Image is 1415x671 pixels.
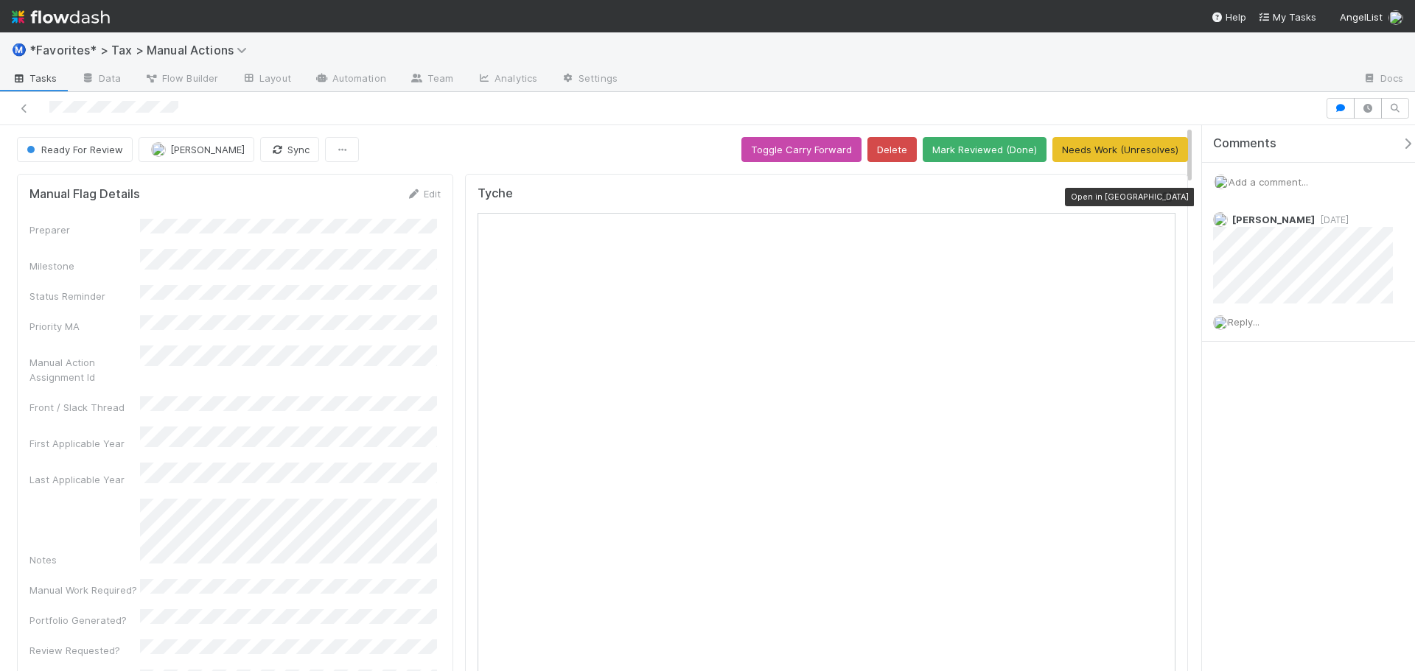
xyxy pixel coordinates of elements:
span: [PERSON_NAME] [1232,214,1315,225]
button: Delete [867,137,917,162]
h5: Manual Flag Details [29,187,140,202]
span: *Favorites* > Tax > Manual Actions [29,43,254,57]
span: Add a comment... [1229,176,1308,188]
span: AngelList [1340,11,1383,23]
button: Sync [260,137,319,162]
img: avatar_37569647-1c78-4889-accf-88c08d42a236.png [1213,212,1228,227]
span: Tasks [12,71,57,85]
a: Edit [406,188,441,200]
div: Review Requested? [29,643,140,658]
div: Portfolio Generated? [29,613,140,628]
a: Analytics [465,68,549,91]
span: Comments [1213,136,1276,151]
a: Team [398,68,465,91]
span: My Tasks [1258,11,1316,23]
div: Help [1211,10,1246,24]
a: Data [69,68,133,91]
div: Manual Work Required? [29,583,140,597]
button: Toggle Carry Forward [741,137,862,162]
div: Manual Action Assignment Id [29,355,140,384]
img: avatar_37569647-1c78-4889-accf-88c08d42a236.png [1214,175,1229,189]
img: avatar_37569647-1c78-4889-accf-88c08d42a236.png [1213,315,1228,330]
div: First Applicable Year [29,436,140,451]
a: Docs [1351,68,1415,91]
button: Mark Reviewed (Done) [923,137,1047,162]
button: Needs Work (Unresolves) [1052,137,1188,162]
div: Notes [29,552,140,567]
span: [PERSON_NAME] [170,144,245,155]
div: Priority MA [29,319,140,334]
a: Flow Builder [133,68,230,91]
h5: Tyche [478,186,513,201]
span: Reply... [1228,316,1259,328]
img: avatar_37569647-1c78-4889-accf-88c08d42a236.png [1388,10,1403,25]
div: Preparer [29,222,140,237]
div: Milestone [29,259,140,273]
span: Flow Builder [144,71,218,85]
a: My Tasks [1258,10,1316,24]
div: Last Applicable Year [29,472,140,487]
div: Status Reminder [29,289,140,303]
div: Front / Slack Thread [29,400,140,415]
a: Layout [230,68,303,91]
img: avatar_37569647-1c78-4889-accf-88c08d42a236.png [151,142,166,157]
img: logo-inverted-e16ddd16eac7371096b0.svg [12,4,110,29]
a: Settings [549,68,629,91]
span: Ⓜ️ [12,43,27,56]
span: [DATE] [1315,214,1349,225]
button: [PERSON_NAME] [139,137,254,162]
a: Automation [303,68,398,91]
